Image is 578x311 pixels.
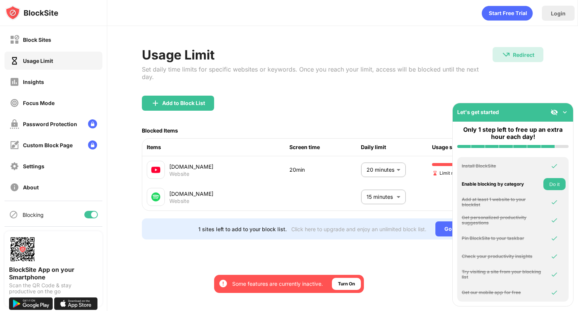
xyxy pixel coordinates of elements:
[142,66,493,81] div: Set daily time limits for specific websites or keywords. Once you reach your limit, access will b...
[142,127,178,134] div: Blocked Items
[462,290,541,295] div: Get our mobile app for free
[9,297,53,310] img: get-it-on-google-play.svg
[23,58,53,64] div: Usage Limit
[367,166,394,174] p: 20 minutes
[551,10,566,17] div: Login
[169,163,289,171] div: [DOMAIN_NAME]
[551,162,558,170] img: omni-check.svg
[10,183,19,192] img: about-off.svg
[151,192,160,201] img: favicons
[169,190,289,198] div: [DOMAIN_NAME]
[10,162,19,171] img: settings-off.svg
[151,165,160,174] img: favicons
[54,297,98,310] img: download-on-the-app-store.svg
[361,143,432,151] div: Daily limit
[457,126,569,140] div: Only 1 step left to free up an extra hour each day!
[551,271,558,278] img: omni-check.svg
[10,98,19,108] img: focus-off.svg
[88,140,97,149] img: lock-menu.svg
[551,198,558,206] img: omni-check.svg
[435,221,487,236] div: Go Unlimited
[23,37,51,43] div: Block Sites
[462,181,541,187] div: Enable blocking by category
[162,100,205,106] div: Add to Block List
[462,254,541,259] div: Check your productivity insights
[551,108,558,116] img: eye-not-visible.svg
[9,236,36,263] img: options-page-qr-code.png
[432,143,503,151] div: Usage status
[457,109,499,115] div: Let's get started
[23,100,55,106] div: Focus Mode
[10,140,19,150] img: customize-block-page-off.svg
[9,210,18,219] img: blocking-icon.svg
[9,282,98,294] div: Scan the QR Code & stay productive on the go
[482,6,533,21] div: animation
[88,119,97,128] img: lock-menu.svg
[367,193,394,201] p: 15 minutes
[23,184,39,191] div: About
[551,289,558,296] img: omni-check.svg
[462,163,541,169] div: Install BlockSite
[462,215,541,226] div: Get personalized productivity suggestions
[291,226,426,232] div: Click here to upgrade and enjoy an unlimited block list.
[432,169,469,177] span: Limit reached
[169,198,189,204] div: Website
[551,253,558,260] img: omni-check.svg
[10,119,19,129] img: password-protection-off.svg
[232,280,323,288] div: Some features are currently inactive.
[23,212,44,218] div: Blocking
[561,108,569,116] img: omni-setup-toggle.svg
[551,235,558,242] img: omni-check.svg
[513,52,534,58] div: Redirect
[5,5,58,20] img: logo-blocksite.svg
[543,178,566,190] button: Do it
[462,197,541,208] div: Add at least 1 website to your blocklist
[9,266,98,281] div: BlockSite App on your Smartphone
[462,269,541,280] div: Try visiting a site from your blocking list
[289,166,361,174] div: 20min
[10,35,19,44] img: block-off.svg
[462,236,541,241] div: Pin BlockSite to your taskbar
[198,226,287,232] div: 1 sites left to add to your block list.
[23,121,77,127] div: Password Protection
[10,56,19,66] img: time-usage-on.svg
[432,170,438,176] img: hourglass-end.svg
[23,79,44,85] div: Insights
[147,143,289,151] div: Items
[10,77,19,87] img: insights-off.svg
[551,216,558,224] img: omni-check.svg
[219,279,228,288] img: error-circle-white.svg
[289,143,361,151] div: Screen time
[142,47,493,63] div: Usage Limit
[23,142,73,148] div: Custom Block Page
[338,280,355,288] div: Turn On
[169,171,189,177] div: Website
[23,163,44,169] div: Settings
